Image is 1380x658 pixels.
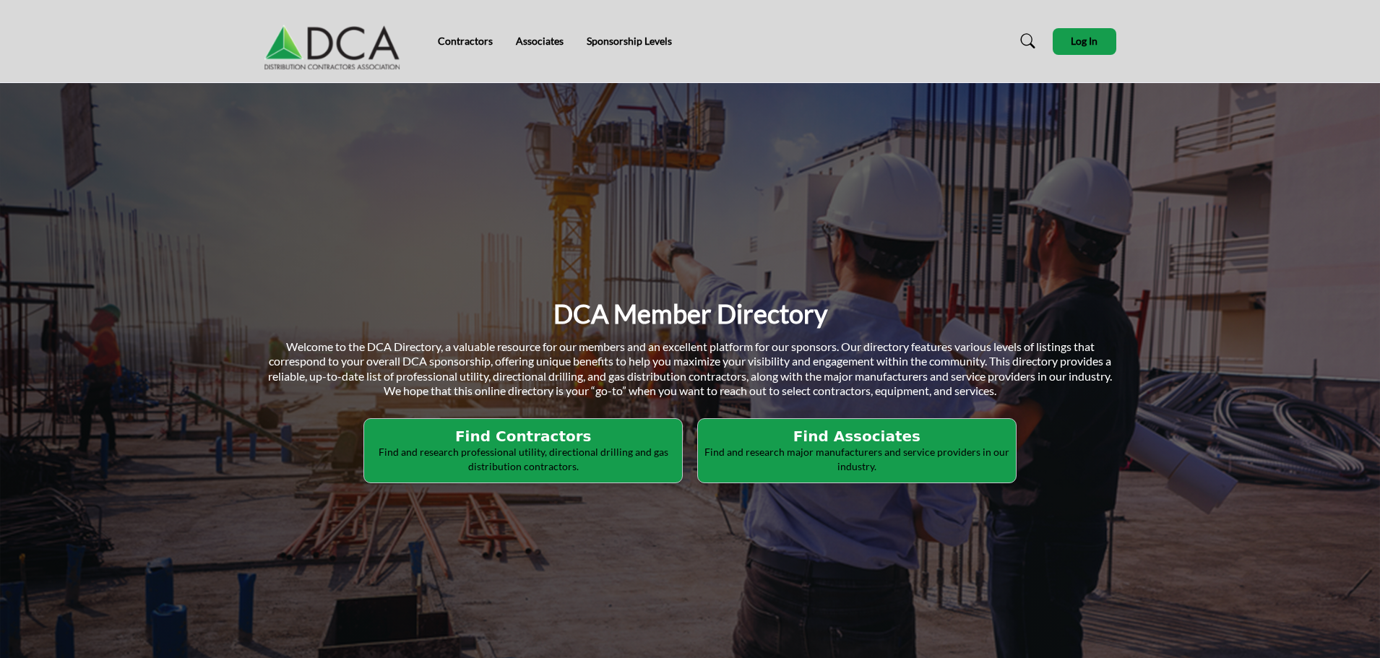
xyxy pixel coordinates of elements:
img: Site Logo [264,12,407,70]
button: Find Contractors Find and research professional utility, directional drilling and gas distributio... [363,418,683,483]
h2: Find Associates [702,428,1012,445]
a: Sponsorship Levels [587,35,672,47]
h2: Find Contractors [368,428,678,445]
span: Welcome to the DCA Directory, a valuable resource for our members and an excellent platform for o... [268,339,1112,398]
button: Find Associates Find and research major manufacturers and service providers in our industry. [697,418,1017,483]
p: Find and research major manufacturers and service providers in our industry. [702,445,1012,473]
h1: DCA Member Directory [553,297,827,331]
p: Find and research professional utility, directional drilling and gas distribution contractors. [368,445,678,473]
a: Contractors [438,35,493,47]
a: Associates [516,35,564,47]
a: Search [1006,30,1045,53]
span: Log In [1071,35,1097,47]
button: Log In [1053,28,1116,55]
